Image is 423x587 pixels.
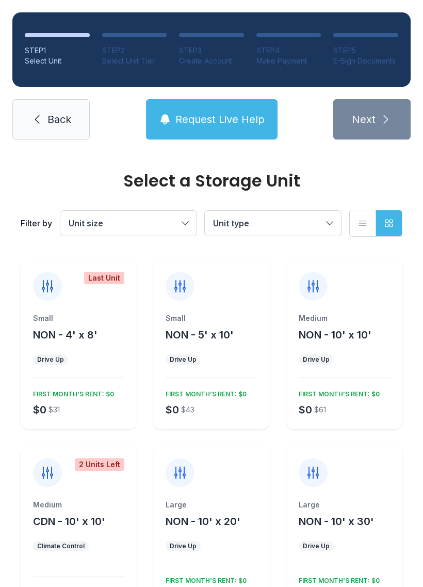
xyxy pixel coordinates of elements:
div: STEP 3 [179,45,244,56]
div: FIRST MONTH’S RENT: $0 [161,386,247,398]
span: Request Live Help [175,112,265,127]
div: Select Unit [25,56,90,66]
div: Small [166,313,257,323]
button: Unit type [205,211,341,236]
div: Make Payment [256,56,321,66]
span: NON - 10' x 10' [299,329,371,341]
span: Next [352,112,376,127]
div: Drive Up [37,356,64,364]
div: Select a Storage Unit [21,173,402,189]
div: Drive Up [303,542,330,550]
button: NON - 4' x 8' [33,328,97,342]
div: $0 [33,403,46,417]
div: Large [166,500,257,510]
div: $0 [166,403,179,417]
span: CDN - 10' x 10' [33,515,105,528]
span: NON - 10' x 30' [299,515,374,528]
button: Unit size [60,211,197,236]
div: Drive Up [170,356,197,364]
div: Filter by [21,217,52,229]
div: FIRST MONTH’S RENT: $0 [29,386,114,398]
span: Unit size [69,218,103,228]
span: Unit type [213,218,249,228]
div: Climate Control [37,542,85,550]
span: NON - 10' x 20' [166,515,240,528]
button: CDN - 10' x 10' [33,514,105,529]
div: Small [33,313,124,323]
div: 2 Units Left [75,458,124,471]
button: NON - 10' x 20' [166,514,240,529]
div: Create Account [179,56,244,66]
div: $31 [48,405,60,415]
div: STEP 2 [102,45,167,56]
div: FIRST MONTH’S RENT: $0 [161,573,247,585]
div: Drive Up [170,542,197,550]
div: FIRST MONTH’S RENT: $0 [295,573,380,585]
div: STEP 1 [25,45,90,56]
button: NON - 10' x 10' [299,328,371,342]
div: Select Unit Tier [102,56,167,66]
button: NON - 10' x 30' [299,514,374,529]
div: Drive Up [303,356,330,364]
span: NON - 4' x 8' [33,329,97,341]
span: NON - 5' x 10' [166,329,234,341]
div: $0 [299,403,312,417]
div: $43 [181,405,194,415]
div: STEP 5 [333,45,398,56]
div: Last Unit [84,272,124,284]
button: NON - 5' x 10' [166,328,234,342]
div: Medium [33,500,124,510]
span: Back [47,112,71,127]
div: FIRST MONTH’S RENT: $0 [295,386,380,398]
div: Large [299,500,390,510]
div: Medium [299,313,390,323]
div: E-Sign Documents [333,56,398,66]
div: $61 [314,405,326,415]
div: STEP 4 [256,45,321,56]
